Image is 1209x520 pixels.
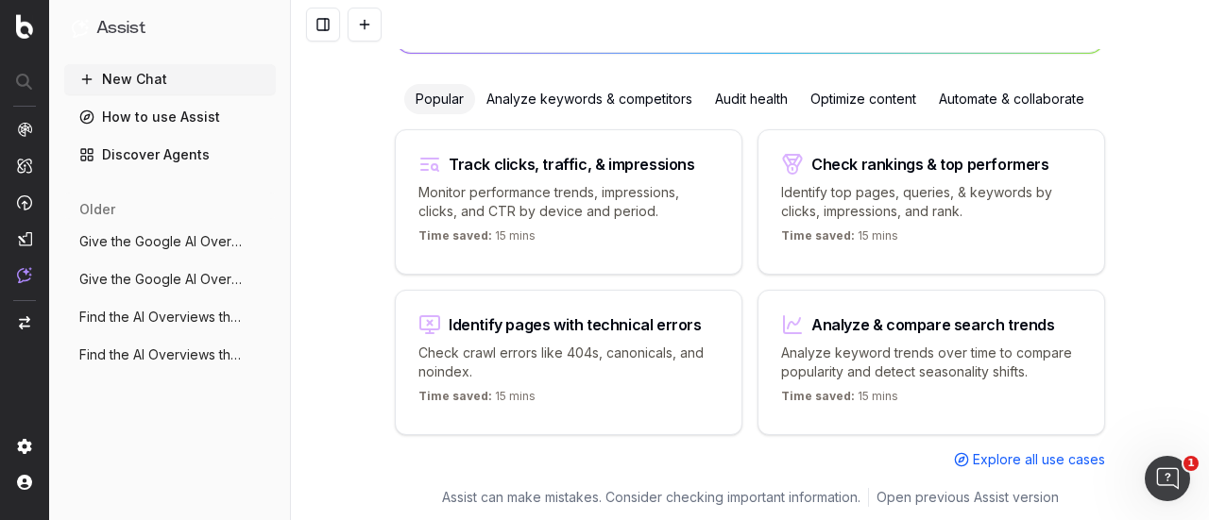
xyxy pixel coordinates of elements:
[17,439,32,454] img: Setting
[72,15,268,42] button: Assist
[811,317,1055,332] div: Analyze & compare search trends
[79,308,246,327] span: Find the AI Overviews that are cited for
[72,19,89,37] img: Assist
[418,389,492,403] span: Time saved:
[1145,456,1190,501] iframe: Intercom live chat
[17,475,32,490] img: My account
[64,140,276,170] a: Discover Agents
[16,14,33,39] img: Botify logo
[404,84,475,114] div: Popular
[64,102,276,132] a: How to use Assist
[79,345,246,364] span: Find the AI Overviews that are cited for
[928,84,1096,114] div: Automate & collaborate
[19,316,30,329] img: Switch project
[79,232,246,251] span: Give the Google AI Overviews for the URL
[17,194,32,210] img: Activation
[79,200,115,219] span: older
[449,317,702,332] div: Identify pages with technical errors
[475,84,704,114] div: Analyze keywords & competitors
[418,344,719,381] p: Check crawl errors like 404s, canonicals, and noindex.
[781,228,898,251] p: 15 mins
[781,344,1081,381] p: Analyze keyword trends over time to compare popularity and detect seasonality shifts.
[79,270,246,289] span: Give the Google AI Overviews for the URL
[973,450,1105,469] span: Explore all use cases
[781,228,855,243] span: Time saved:
[781,183,1081,221] p: Identify top pages, queries, & keywords by clicks, impressions, and rank.
[781,389,855,403] span: Time saved:
[64,302,276,332] button: Find the AI Overviews that are cited for
[442,488,860,507] p: Assist can make mistakes. Consider checking important information.
[418,389,536,411] p: 15 mins
[64,340,276,370] button: Find the AI Overviews that are cited for
[17,267,32,283] img: Assist
[64,64,276,94] button: New Chat
[17,231,32,246] img: Studio
[1183,456,1199,471] span: 1
[96,15,145,42] h1: Assist
[64,264,276,294] button: Give the Google AI Overviews for the URL
[704,84,799,114] div: Audit health
[954,450,1105,469] a: Explore all use cases
[64,226,276,257] button: Give the Google AI Overviews for the URL
[811,157,1049,172] div: Check rankings & top performers
[781,389,898,411] p: 15 mins
[418,228,492,243] span: Time saved:
[17,158,32,174] img: Intelligence
[449,157,695,172] div: Track clicks, traffic, & impressions
[418,183,719,221] p: Monitor performance trends, impressions, clicks, and CTR by device and period.
[877,488,1059,507] a: Open previous Assist version
[418,228,536,251] p: 15 mins
[799,84,928,114] div: Optimize content
[17,122,32,137] img: Analytics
